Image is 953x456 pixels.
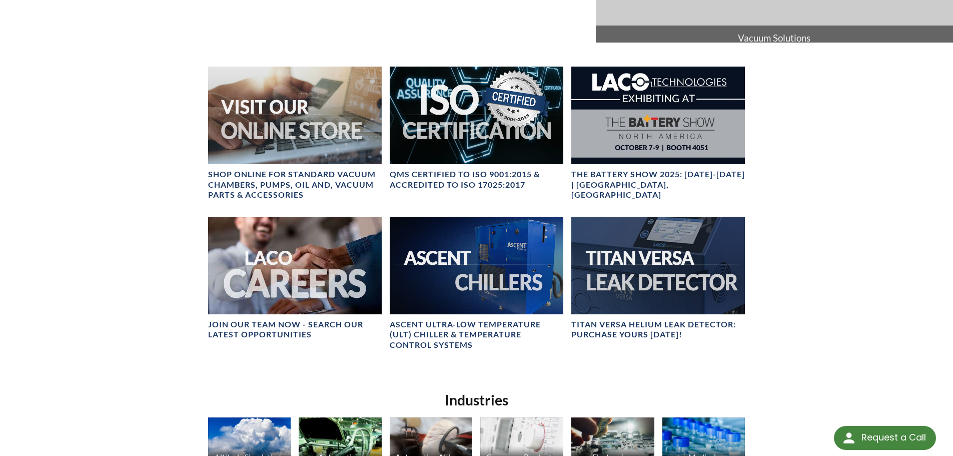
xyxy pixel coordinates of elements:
[834,426,936,450] div: Request a Call
[208,67,382,201] a: Visit Our Online Store headerSHOP ONLINE FOR STANDARD VACUUM CHAMBERS, PUMPS, OIL AND, VACUUM PAR...
[571,319,745,340] h4: TITAN VERSA Helium Leak Detector: Purchase Yours [DATE]!
[390,319,563,350] h4: Ascent Ultra-Low Temperature (ULT) Chiller & Temperature Control Systems
[390,169,563,190] h4: QMS CERTIFIED to ISO 9001:2015 & Accredited to ISO 17025:2017
[204,391,749,409] h2: Industries
[596,26,953,51] span: Vacuum Solutions
[208,217,382,340] a: Join our team now - SEARCH OUR LATEST OPPORTUNITIES
[571,169,745,200] h4: The Battery Show 2025: [DATE]-[DATE] | [GEOGRAPHIC_DATA], [GEOGRAPHIC_DATA]
[571,67,745,201] a: The Battery Show 2025: Oct 7-9 | Detroit, MIThe Battery Show 2025: [DATE]-[DATE] | [GEOGRAPHIC_DA...
[390,67,563,190] a: ISO Certification headerQMS CERTIFIED to ISO 9001:2015 & Accredited to ISO 17025:2017
[841,430,857,446] img: round button
[571,217,745,340] a: TITAN VERSA bannerTITAN VERSA Helium Leak Detector: Purchase Yours [DATE]!
[208,319,382,340] h4: Join our team now - SEARCH OUR LATEST OPPORTUNITIES
[208,169,382,200] h4: SHOP ONLINE FOR STANDARD VACUUM CHAMBERS, PUMPS, OIL AND, VACUUM PARTS & ACCESSORIES
[861,426,926,449] div: Request a Call
[390,217,563,351] a: Ascent Chiller ImageAscent Ultra-Low Temperature (ULT) Chiller & Temperature Control Systems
